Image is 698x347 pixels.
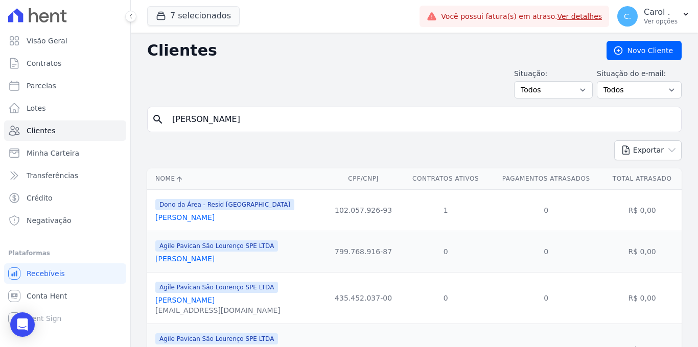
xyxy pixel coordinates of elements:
td: 0 [490,272,602,324]
td: 0 [402,272,490,324]
td: 102.057.926-93 [325,189,402,231]
span: Contratos [27,58,61,68]
th: Contratos Ativos [402,168,490,189]
span: Negativação [27,215,72,226]
span: Crédito [27,193,53,203]
div: Plataformas [8,247,122,259]
a: [PERSON_NAME] [155,296,215,304]
div: Open Intercom Messenger [10,312,35,337]
span: Transferências [27,170,78,181]
a: Contratos [4,53,126,73]
a: Conta Hent [4,286,126,306]
td: 0 [490,231,602,272]
a: Recebíveis [4,263,126,284]
a: Negativação [4,210,126,231]
td: R$ 0,00 [602,189,682,231]
td: 799.768.916-87 [325,231,402,272]
span: Dono da Área - Resid [GEOGRAPHIC_DATA] [155,199,294,210]
span: Agile Pavican São Lourenço SPE LTDA [155,333,278,344]
span: Recebíveis [27,268,65,279]
th: Nome [147,168,325,189]
a: Ver detalhes [557,12,602,20]
label: Situação: [514,68,593,79]
td: R$ 0,00 [602,231,682,272]
th: Total Atrasado [602,168,682,189]
input: Buscar por nome, CPF ou e-mail [166,109,677,130]
a: Clientes [4,120,126,141]
td: 1 [402,189,490,231]
a: Visão Geral [4,31,126,51]
a: [PERSON_NAME] [155,213,215,221]
span: Conta Hent [27,291,67,301]
span: Clientes [27,126,55,136]
span: Agile Pavican São Lourenço SPE LTDA [155,282,278,293]
span: Minha Carteira [27,148,79,158]
span: Lotes [27,103,46,113]
span: Parcelas [27,81,56,91]
th: Pagamentos Atrasados [490,168,602,189]
td: 435.452.037-00 [325,272,402,324]
span: C. [624,13,631,20]
a: Minha Carteira [4,143,126,163]
td: 0 [402,231,490,272]
button: C. Carol . Ver opções [609,2,698,31]
p: Carol . [644,7,678,17]
h2: Clientes [147,41,590,60]
button: Exportar [614,140,682,160]
a: Novo Cliente [607,41,682,60]
span: Agile Pavican São Lourenço SPE LTDA [155,240,278,252]
a: Lotes [4,98,126,118]
td: R$ 0,00 [602,272,682,324]
i: search [152,113,164,126]
button: 7 selecionados [147,6,240,26]
a: [PERSON_NAME] [155,255,215,263]
a: Parcelas [4,76,126,96]
a: Crédito [4,188,126,208]
th: CPF/CNPJ [325,168,402,189]
p: Ver opções [644,17,678,26]
label: Situação do e-mail: [597,68,682,79]
a: Transferências [4,165,126,186]
span: Você possui fatura(s) em atraso. [441,11,602,22]
td: 0 [490,189,602,231]
div: [EMAIL_ADDRESS][DOMAIN_NAME] [155,305,281,315]
span: Visão Geral [27,36,67,46]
